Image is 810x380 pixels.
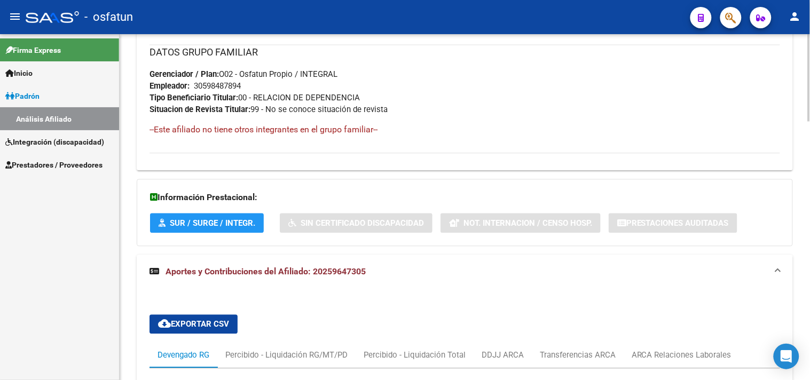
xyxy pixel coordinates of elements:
[5,90,40,102] span: Padrón
[194,81,241,92] div: 30598487894
[5,136,104,148] span: Integración (discapacidad)
[150,105,388,115] span: 99 - No se conoce situación de revista
[482,350,524,361] div: DDJJ ARCA
[150,70,219,80] strong: Gerenciador / Plan:
[150,26,177,35] span: 48
[540,350,616,361] div: Transferencias ARCA
[5,67,33,79] span: Inicio
[774,344,799,369] div: Open Intercom Messenger
[280,213,432,233] button: Sin Certificado Discapacidad
[150,45,780,60] h3: DATOS GRUPO FAMILIAR
[150,191,780,205] h3: Información Prestacional:
[301,219,424,228] span: Sin Certificado Discapacidad
[632,350,732,361] div: ARCA Relaciones Laborales
[158,320,229,329] span: Exportar CSV
[150,124,780,136] h4: --Este afiliado no tiene otros integrantes en el grupo familiar--
[626,219,729,228] span: Prestaciones Auditadas
[137,255,793,289] mat-expansion-panel-header: Aportes y Contribuciones del Afiliado: 20259647305
[158,318,171,330] mat-icon: cloud_download
[84,5,133,29] span: - osfatun
[150,93,360,103] span: 00 - RELACION DE DEPENDENCIA
[150,105,250,115] strong: Situacion de Revista Titular:
[9,10,21,23] mat-icon: menu
[150,70,337,80] span: O02 - Osfatun Propio / INTEGRAL
[150,213,264,233] button: SUR / SURGE / INTEGR.
[150,315,238,334] button: Exportar CSV
[225,350,348,361] div: Percibido - Liquidación RG/MT/PD
[150,26,169,35] strong: Edad:
[463,219,592,228] span: Not. Internacion / Censo Hosp.
[441,213,601,233] button: Not. Internacion / Censo Hosp.
[158,350,209,361] div: Devengado RG
[609,213,737,233] button: Prestaciones Auditadas
[789,10,801,23] mat-icon: person
[5,159,103,171] span: Prestadores / Proveedores
[166,267,366,277] span: Aportes y Contribuciones del Afiliado: 20259647305
[150,93,238,103] strong: Tipo Beneficiario Titular:
[170,219,255,228] span: SUR / SURGE / INTEGR.
[364,350,466,361] div: Percibido - Liquidación Total
[5,44,61,56] span: Firma Express
[150,82,190,91] strong: Empleador:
